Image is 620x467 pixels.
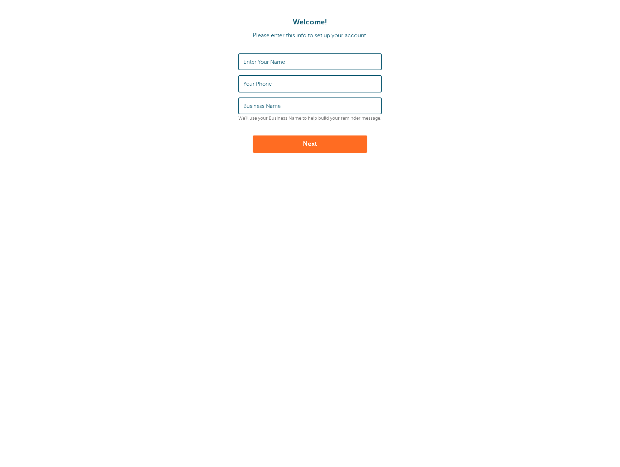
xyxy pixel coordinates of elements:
[243,81,272,87] label: Your Phone
[238,116,382,121] p: We'll use your Business Name to help build your reminder message.
[253,135,367,153] button: Next
[7,32,613,39] p: Please enter this info to set up your account.
[7,18,613,27] h1: Welcome!
[243,103,281,109] label: Business Name
[243,59,285,65] label: Enter Your Name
